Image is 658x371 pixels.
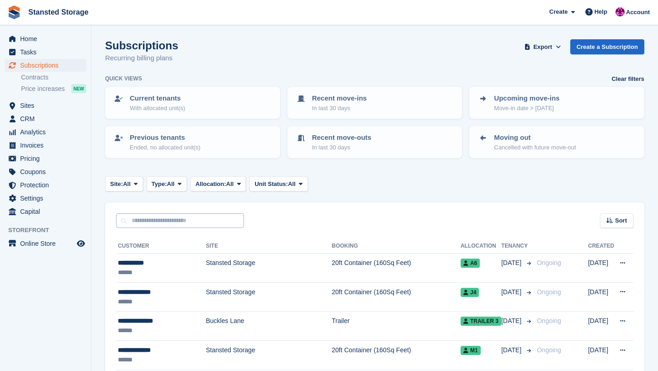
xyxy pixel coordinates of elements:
[312,104,367,113] p: In last 30 days
[20,126,75,138] span: Analytics
[470,88,643,118] a: Upcoming move-ins Move-in date > [DATE]
[130,93,185,104] p: Current tenants
[191,176,246,191] button: Allocation: All
[21,85,65,93] span: Price increases
[461,259,480,268] span: A6
[7,5,21,19] img: stora-icon-8386f47178a22dfd0bd8f6a31ec36ba5ce8667c1dd55bd0f319d3a0aa187defe.svg
[312,132,371,143] p: Recent move-outs
[249,176,308,191] button: Unit Status: All
[206,282,332,312] td: Stansted Storage
[501,287,523,297] span: [DATE]
[20,32,75,45] span: Home
[167,180,175,189] span: All
[501,316,523,326] span: [DATE]
[20,46,75,58] span: Tasks
[288,127,462,157] a: Recent move-outs In last 30 days
[21,84,86,94] a: Price increases NEW
[332,282,461,312] td: 20ft Container (160Sq Feet)
[570,39,644,54] a: Create a Subscription
[105,39,178,52] h1: Subscriptions
[105,53,178,64] p: Recurring billing plans
[470,127,643,157] a: Moving out Cancelled with future move-out
[5,192,86,205] a: menu
[611,74,644,84] a: Clear filters
[533,42,552,52] span: Export
[130,104,185,113] p: With allocated unit(s)
[594,7,607,16] span: Help
[20,152,75,165] span: Pricing
[123,180,131,189] span: All
[332,340,461,370] td: 20ft Container (160Sq Feet)
[494,143,576,152] p: Cancelled with future move-out
[71,84,86,93] div: NEW
[255,180,288,189] span: Unit Status:
[288,88,462,118] a: Recent move-ins In last 30 days
[537,288,561,296] span: Ongoing
[130,132,201,143] p: Previous tenants
[226,180,234,189] span: All
[549,7,568,16] span: Create
[20,139,75,152] span: Invoices
[461,239,501,254] th: Allocation
[206,340,332,370] td: Stansted Storage
[332,239,461,254] th: Booking
[25,5,92,20] a: Stansted Storage
[5,59,86,72] a: menu
[5,179,86,191] a: menu
[537,317,561,324] span: Ongoing
[8,226,91,235] span: Storefront
[312,93,367,104] p: Recent move-ins
[616,7,625,16] img: Jonathan Crick
[588,340,614,370] td: [DATE]
[523,39,563,54] button: Export
[288,180,296,189] span: All
[20,59,75,72] span: Subscriptions
[494,132,576,143] p: Moving out
[206,312,332,341] td: Buckles Lane
[20,99,75,112] span: Sites
[501,258,523,268] span: [DATE]
[5,126,86,138] a: menu
[106,127,279,157] a: Previous tenants Ended, no allocated unit(s)
[206,254,332,283] td: Stansted Storage
[626,8,650,17] span: Account
[5,205,86,218] a: menu
[332,312,461,341] td: Trailer
[588,312,614,341] td: [DATE]
[5,165,86,178] a: menu
[312,143,371,152] p: In last 30 days
[196,180,226,189] span: Allocation:
[588,282,614,312] td: [DATE]
[130,143,201,152] p: Ended, no allocated unit(s)
[105,74,142,83] h6: Quick views
[461,317,501,326] span: Trailer 3
[20,237,75,250] span: Online Store
[5,99,86,112] a: menu
[501,345,523,355] span: [DATE]
[20,179,75,191] span: Protection
[5,152,86,165] a: menu
[332,254,461,283] td: 20ft Container (160Sq Feet)
[147,176,187,191] button: Type: All
[494,93,559,104] p: Upcoming move-ins
[588,254,614,283] td: [DATE]
[5,46,86,58] a: menu
[494,104,559,113] p: Move-in date > [DATE]
[20,205,75,218] span: Capital
[20,192,75,205] span: Settings
[461,288,479,297] span: J4
[152,180,167,189] span: Type:
[20,165,75,178] span: Coupons
[615,216,627,225] span: Sort
[116,239,206,254] th: Customer
[537,259,561,266] span: Ongoing
[20,112,75,125] span: CRM
[75,238,86,249] a: Preview store
[110,180,123,189] span: Site:
[5,237,86,250] a: menu
[206,239,332,254] th: Site
[21,73,86,82] a: Contracts
[5,139,86,152] a: menu
[5,112,86,125] a: menu
[461,346,481,355] span: M1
